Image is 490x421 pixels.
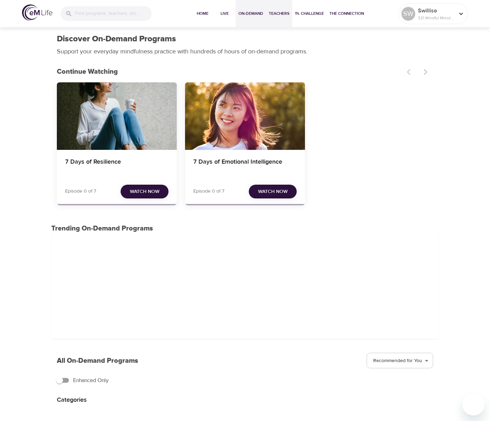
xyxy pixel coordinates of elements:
p: Episode 0 of 7 [193,188,224,195]
button: 7 Days of Resilience [57,82,177,150]
input: Find programs, teachers, etc... [75,6,152,21]
h3: Trending On-Demand Programs [51,225,439,233]
p: 321 Mindful Minutes [418,15,455,21]
button: 7 Days of Emotional Intelligence [185,82,305,150]
span: Live [216,10,233,17]
div: SW [401,7,415,21]
p: All On-Demand Programs [57,356,138,366]
h3: Continue Watching [57,68,403,76]
p: Categories [57,395,126,404]
button: Watch Now [121,185,169,199]
p: Swilliso [418,7,455,15]
img: logo [22,4,52,21]
h4: 7 Days of Resilience [65,158,169,175]
p: Support your everyday mindfulness practice with hundreds of hours of on-demand programs. [57,47,315,56]
iframe: Button to launch messaging window [462,393,484,415]
span: Teachers [269,10,289,17]
h4: 7 Days of Emotional Intelligence [193,158,297,175]
p: Episode 0 of 7 [65,188,96,195]
h1: Discover On-Demand Programs [57,34,176,44]
span: The Connection [329,10,364,17]
span: Watch Now [258,187,288,196]
span: Watch Now [130,187,160,196]
span: 1% Challenge [295,10,324,17]
button: Watch Now [249,185,297,199]
span: On-Demand [238,10,263,17]
span: Home [194,10,211,17]
span: Enhanced Only [73,376,109,384]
